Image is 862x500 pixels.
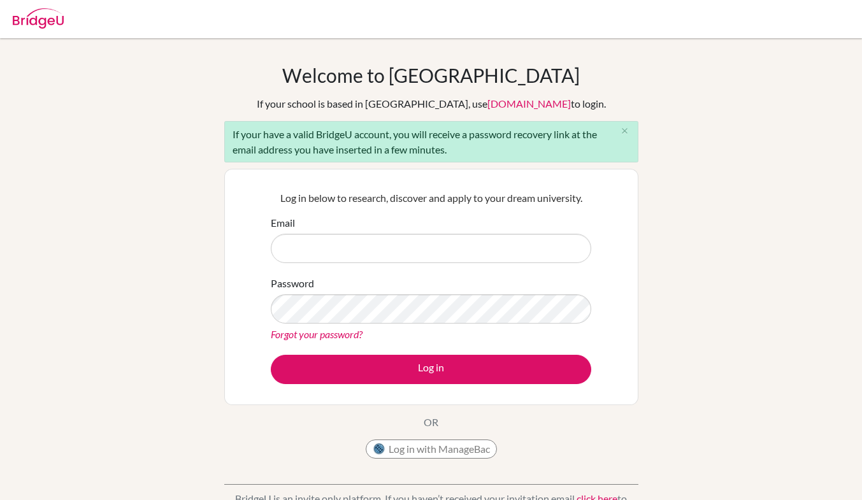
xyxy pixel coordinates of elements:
[271,276,314,291] label: Password
[487,97,571,110] a: [DOMAIN_NAME]
[271,190,591,206] p: Log in below to research, discover and apply to your dream university.
[282,64,580,87] h1: Welcome to [GEOGRAPHIC_DATA]
[620,126,629,136] i: close
[424,415,438,430] p: OR
[271,215,295,231] label: Email
[271,328,363,340] a: Forgot your password?
[257,96,606,111] div: If your school is based in [GEOGRAPHIC_DATA], use to login.
[366,439,497,459] button: Log in with ManageBac
[224,121,638,162] div: If your have a valid BridgeU account, you will receive a password recovery link at the email addr...
[271,355,591,384] button: Log in
[612,122,638,141] button: Close
[13,8,64,29] img: Bridge-U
